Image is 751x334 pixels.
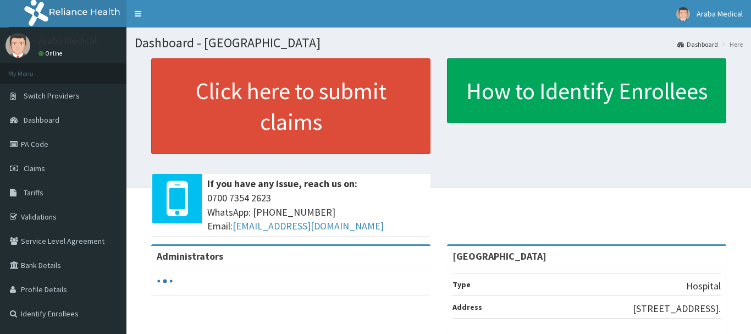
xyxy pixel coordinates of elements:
img: User Image [5,33,30,58]
img: User Image [676,7,690,21]
a: Click here to submit claims [151,58,430,154]
span: 0700 7354 2623 WhatsApp: [PHONE_NUMBER] Email: [207,191,425,233]
li: Here [719,40,743,49]
b: Address [452,302,482,312]
a: Online [38,50,65,57]
h1: Dashboard - [GEOGRAPHIC_DATA] [135,36,743,50]
p: Araba Medical [38,36,97,46]
svg: audio-loading [157,273,173,289]
span: Tariffs [24,188,43,198]
span: Dashboard [24,115,59,125]
b: Administrators [157,250,223,262]
span: Switch Providers [24,91,80,101]
b: If you have any issue, reach us on: [207,177,357,190]
strong: [GEOGRAPHIC_DATA] [452,250,546,262]
span: Araba Medical [697,9,743,19]
a: Dashboard [677,40,718,49]
span: Claims [24,163,45,173]
b: Type [452,280,471,289]
a: [EMAIL_ADDRESS][DOMAIN_NAME] [233,220,384,232]
p: Hospital [686,279,721,293]
p: [STREET_ADDRESS]. [633,302,721,316]
a: How to Identify Enrollees [447,58,726,123]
